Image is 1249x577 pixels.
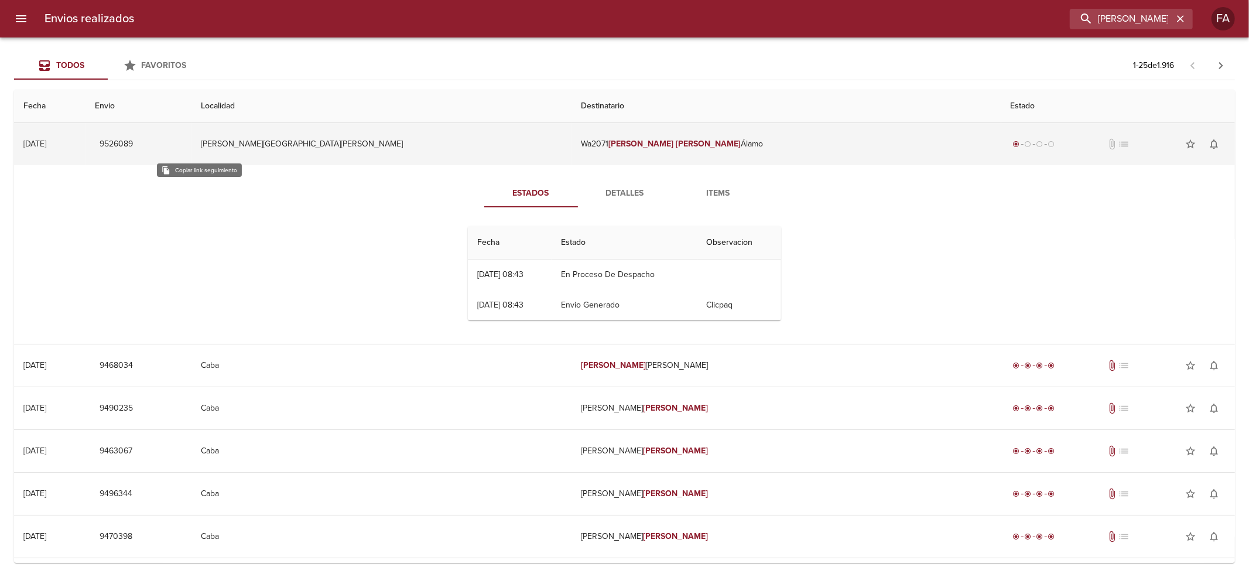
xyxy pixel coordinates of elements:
[1207,52,1235,80] span: Pagina siguiente
[552,260,697,290] td: En Proceso De Despacho
[1202,525,1226,548] button: Activar notificaciones
[191,430,572,472] td: Caba
[1025,141,1032,148] span: radio_button_unchecked
[1185,445,1196,457] span: star_border
[100,359,133,373] span: 9468034
[1179,439,1202,463] button: Agregar a favoritos
[572,123,1001,165] td: Wa2071 Álamo
[1202,132,1226,156] button: Activar notificaciones
[1011,402,1058,414] div: Entregado
[191,473,572,515] td: Caba
[1118,488,1130,500] span: No tiene pedido asociado
[1185,138,1196,150] span: star_border
[1202,354,1226,377] button: Activar notificaciones
[191,123,572,165] td: [PERSON_NAME][GEOGRAPHIC_DATA][PERSON_NAME]
[1013,533,1020,540] span: radio_button_checked
[100,137,133,152] span: 9526089
[1048,405,1055,412] span: radio_button_checked
[484,179,765,207] div: Tabs detalle de guia
[56,60,84,70] span: Todos
[1048,490,1055,497] span: radio_button_checked
[100,444,132,459] span: 9463067
[1048,448,1055,455] span: radio_button_checked
[1013,362,1020,369] span: radio_button_checked
[1036,490,1043,497] span: radio_button_checked
[1185,531,1196,542] span: star_border
[1185,488,1196,500] span: star_border
[100,487,132,501] span: 9496344
[142,60,187,70] span: Favoritos
[23,403,46,413] div: [DATE]
[23,360,46,370] div: [DATE]
[572,430,1001,472] td: [PERSON_NAME]
[95,134,138,155] button: 9526089
[643,489,708,499] em: [PERSON_NAME]
[1202,439,1226,463] button: Activar notificaciones
[1106,402,1118,414] span: Tiene documentos adjuntos
[95,483,137,505] button: 9496344
[552,226,697,260] th: Estado
[1208,488,1220,500] span: notifications_none
[1036,405,1043,412] span: radio_button_checked
[1011,360,1058,371] div: Entregado
[1118,138,1130,150] span: No tiene pedido asociado
[85,90,191,123] th: Envio
[552,290,697,320] td: Envio Generado
[1025,405,1032,412] span: radio_button_checked
[491,186,571,201] span: Estados
[1106,138,1118,150] span: No tiene documentos adjuntos
[1208,138,1220,150] span: notifications_none
[1025,490,1032,497] span: radio_button_checked
[676,139,741,149] em: [PERSON_NAME]
[23,489,46,499] div: [DATE]
[95,398,138,419] button: 9490235
[191,90,572,123] th: Localidad
[95,355,138,377] button: 9468034
[95,441,137,462] button: 9463067
[572,515,1001,558] td: [PERSON_NAME]
[679,186,758,201] span: Items
[1011,138,1058,150] div: Generado
[572,90,1001,123] th: Destinatario
[585,186,665,201] span: Detalles
[23,446,46,456] div: [DATE]
[1179,59,1207,71] span: Pagina anterior
[1106,360,1118,371] span: Tiene documentos adjuntos
[1025,533,1032,540] span: radio_button_checked
[1185,402,1196,414] span: star_border
[191,387,572,429] td: Caba
[1208,531,1220,542] span: notifications_none
[23,531,46,541] div: [DATE]
[1185,360,1196,371] span: star_border
[1118,531,1130,542] span: No tiene pedido asociado
[468,226,781,320] table: Tabla de seguimiento
[477,269,523,279] div: [DATE] 08:43
[7,5,35,33] button: menu
[1013,490,1020,497] span: radio_button_checked
[1070,9,1173,29] input: buscar
[45,9,134,28] h6: Envios realizados
[95,526,137,548] button: 9470398
[1106,488,1118,500] span: Tiene documentos adjuntos
[1013,405,1020,412] span: radio_button_checked
[1048,533,1055,540] span: radio_button_checked
[581,360,646,370] em: [PERSON_NAME]
[100,401,133,416] span: 9490235
[697,226,781,260] th: Observacion
[1036,448,1043,455] span: radio_button_checked
[1036,533,1043,540] span: radio_button_checked
[14,52,201,80] div: Tabs Envios
[643,403,708,413] em: [PERSON_NAME]
[1179,397,1202,420] button: Agregar a favoritos
[1025,362,1032,369] span: radio_button_checked
[1036,141,1043,148] span: radio_button_unchecked
[608,139,673,149] em: [PERSON_NAME]
[1202,397,1226,420] button: Activar notificaciones
[643,446,708,456] em: [PERSON_NAME]
[1011,531,1058,542] div: Entregado
[1048,362,1055,369] span: radio_button_checked
[468,226,552,260] th: Fecha
[1011,445,1058,457] div: Entregado
[1036,362,1043,369] span: radio_button_checked
[1106,531,1118,542] span: Tiene documentos adjuntos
